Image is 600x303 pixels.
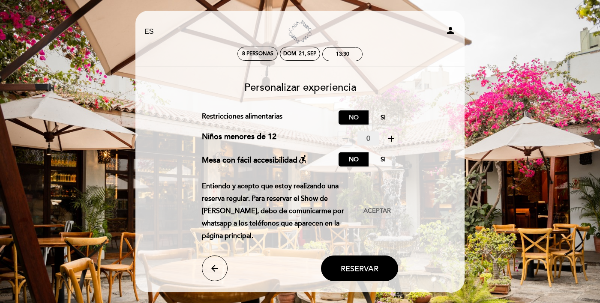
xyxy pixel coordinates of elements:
span: Reservar [341,264,378,273]
div: dom. 21, sep. [283,50,317,57]
a: Casa Tambo [246,20,354,44]
div: Restricciones alimentarias [202,110,339,125]
label: No [339,152,369,166]
div: 13:30 [336,51,349,57]
span: 8 personas [242,50,273,57]
i: arrow_back [210,263,220,273]
label: Si [368,110,398,125]
div: Entiendo y acepto que estoy realizando una reserva regular. Para reservar el Show de [PERSON_NAME... [202,180,357,242]
span: Aceptar [363,207,391,216]
button: Reservar [321,255,398,281]
i: remove [340,134,351,144]
label: Si [368,152,398,166]
button: person [445,25,456,39]
label: No [339,110,369,125]
span: Personalizar experiencia [244,81,356,94]
i: add [386,134,396,144]
button: Aceptar [356,204,398,218]
i: accessible_forward [297,154,308,164]
div: Mesa con fácil accesibilidad [202,152,308,166]
div: Niños menores de 12 [202,131,276,146]
button: arrow_back [202,255,228,281]
i: person [445,25,456,36]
